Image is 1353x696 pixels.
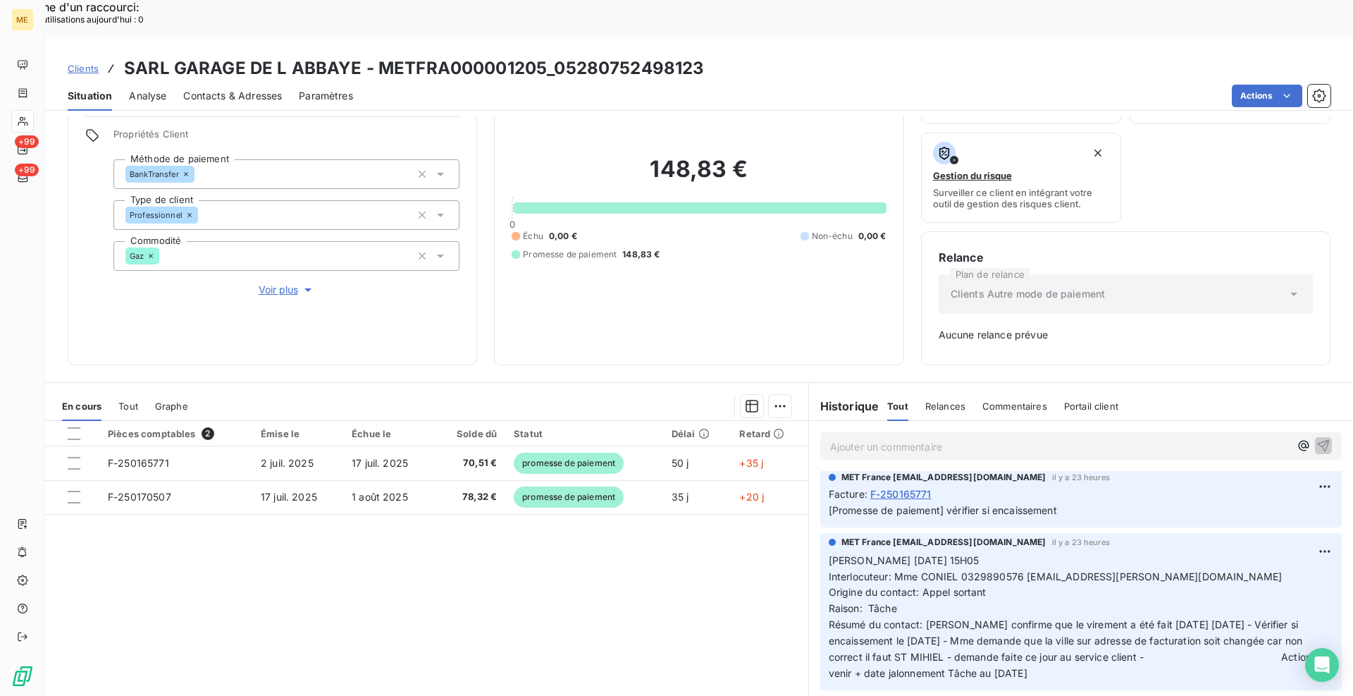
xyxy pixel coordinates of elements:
[130,211,183,219] span: Professionnel
[129,89,166,103] span: Analyse
[1052,538,1110,547] span: il y a 23 heures
[829,554,980,566] span: [PERSON_NAME] [DATE] 15H05
[15,135,39,148] span: +99
[113,282,459,298] button: Voir plus
[443,456,497,470] span: 70,51 €
[261,457,314,469] span: 2 juil. 2025
[549,230,577,243] span: 0,00 €
[15,164,39,176] span: +99
[829,570,1283,582] span: Interlocuteur: Mme CONIEL 0329890576 [EMAIL_ADDRESS][PERSON_NAME][DOMAIN_NAME]
[198,209,209,221] input: Ajouter une valeur
[155,401,188,412] span: Graphe
[130,170,179,178] span: BankTransfer
[11,166,33,189] a: +99
[124,56,704,81] h3: SARL GARAGE DE L ABBAYE - METFRA000001205_05280752498123
[443,490,497,504] span: 78,32 €
[841,471,1046,484] span: MET France [EMAIL_ADDRESS][DOMAIN_NAME]
[202,427,214,440] span: 2
[352,428,426,439] div: Échue le
[739,428,799,439] div: Retard
[739,457,763,469] span: +35 j
[523,248,617,261] span: Promesse de paiement
[829,487,867,501] span: Facture :
[921,133,1122,223] button: Gestion du risqueSurveiller ce client en intégrant votre outil de gestion des risques client.
[887,401,908,412] span: Tout
[809,398,879,415] h6: Historique
[113,128,459,148] span: Propriétés Client
[514,453,624,474] span: promesse de paiement
[512,155,886,197] h2: 148,83 €
[870,487,932,501] span: F-250165771
[11,665,34,688] img: Logo LeanPay
[939,249,1313,266] h6: Relance
[108,457,169,469] span: F-250165771
[933,187,1110,209] span: Surveiller ce client en intégrant votre outil de gestion des risques client.
[925,401,965,412] span: Relances
[194,168,206,181] input: Ajouter une valeur
[622,248,660,261] span: 148,83 €
[352,457,408,469] span: 17 juil. 2025
[68,89,112,103] span: Situation
[1052,473,1110,482] span: il y a 23 heures
[951,287,1106,301] span: Clients Autre mode de paiement
[939,328,1313,342] span: Aucune relance prévue
[982,401,1047,412] span: Commentaires
[739,491,764,503] span: +20 j
[523,230,543,243] span: Échu
[829,618,1323,679] span: Résumé du contact: [PERSON_NAME] confirme que le virement a été fait [DATE] [DATE] - Vérifier si ...
[183,89,282,103] span: Contacts & Adresses
[514,487,624,508] span: promesse de paiement
[509,219,515,230] span: 0
[11,138,33,161] a: +99
[108,427,244,440] div: Pièces comptables
[672,428,723,439] div: Délai
[261,491,317,503] span: 17 juil. 2025
[62,401,101,412] span: En cours
[261,428,335,439] div: Émise le
[858,230,886,243] span: 0,00 €
[259,283,315,297] span: Voir plus
[68,61,99,75] a: Clients
[1064,401,1118,412] span: Portail client
[829,504,1057,516] span: [Promesse de paiement] vérifier si encaissement
[812,230,853,243] span: Non-échu
[514,428,655,439] div: Statut
[672,457,689,469] span: 50 j
[118,401,138,412] span: Tout
[933,170,1012,181] span: Gestion du risque
[829,586,987,598] span: Origine du contact: Appel sortant
[68,63,99,74] span: Clients
[443,428,497,439] div: Solde dû
[108,491,171,503] span: F-250170507
[841,536,1046,549] span: MET France [EMAIL_ADDRESS][DOMAIN_NAME]
[1305,648,1339,682] div: Open Intercom Messenger
[672,491,689,503] span: 35 j
[829,602,897,614] span: Raison: Tâche
[159,250,171,262] input: Ajouter une valeur
[299,89,353,103] span: Paramètres
[130,252,144,260] span: Gaz
[1232,85,1302,107] button: Actions
[352,491,408,503] span: 1 août 2025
